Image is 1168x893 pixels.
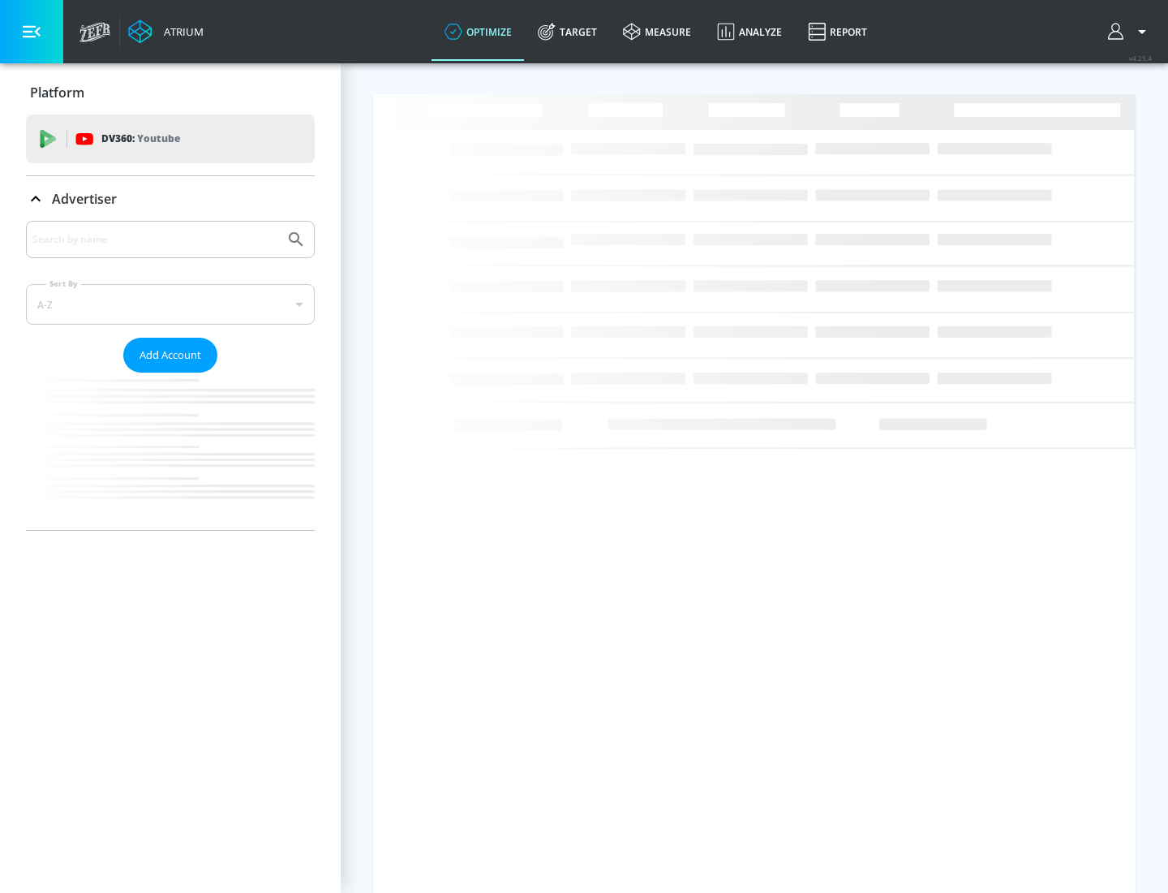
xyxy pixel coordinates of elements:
[128,19,204,44] a: Atrium
[52,190,117,208] p: Advertiser
[26,176,315,222] div: Advertiser
[30,84,84,101] p: Platform
[26,221,315,530] div: Advertiser
[46,278,81,289] label: Sort By
[157,24,204,39] div: Atrium
[140,346,201,365] span: Add Account
[26,70,315,115] div: Platform
[137,130,180,147] p: Youtube
[32,229,278,250] input: Search by name
[1129,54,1152,63] span: v 4.25.4
[525,2,610,61] a: Target
[26,284,315,325] div: A-Z
[123,338,217,373] button: Add Account
[26,114,315,163] div: DV360: Youtube
[704,2,795,61] a: Analyze
[26,373,315,530] nav: list of Advertiser
[101,130,180,148] p: DV360:
[610,2,704,61] a: measure
[795,2,880,61] a: Report
[432,2,525,61] a: optimize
